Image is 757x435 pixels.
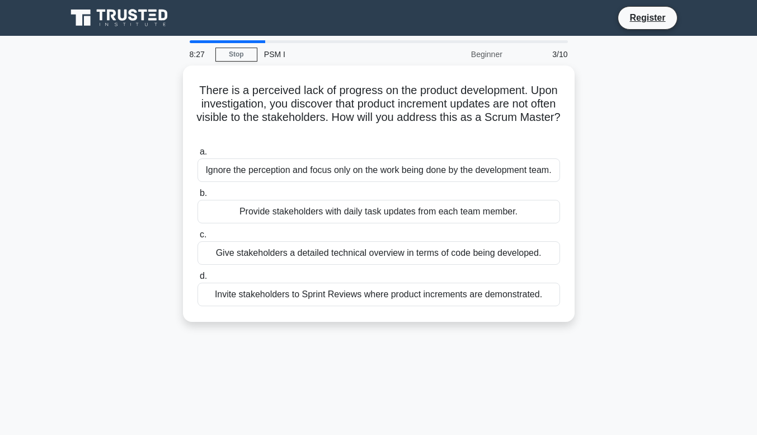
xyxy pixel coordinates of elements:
[196,83,561,138] h5: There is a perceived lack of progress on the product development. Upon investigation, you discove...
[215,48,257,62] a: Stop
[200,188,207,198] span: b.
[257,43,411,66] div: PSM I
[200,230,206,239] span: c.
[198,200,560,223] div: Provide stakeholders with daily task updates from each team member.
[198,158,560,182] div: Ignore the perception and focus only on the work being done by the development team.
[198,241,560,265] div: Give stakeholders a detailed technical overview in terms of code being developed.
[200,147,207,156] span: a.
[198,283,560,306] div: Invite stakeholders to Sprint Reviews where product increments are demonstrated.
[623,11,672,25] a: Register
[200,271,207,280] span: d.
[509,43,575,66] div: 3/10
[411,43,509,66] div: Beginner
[183,43,215,66] div: 8:27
